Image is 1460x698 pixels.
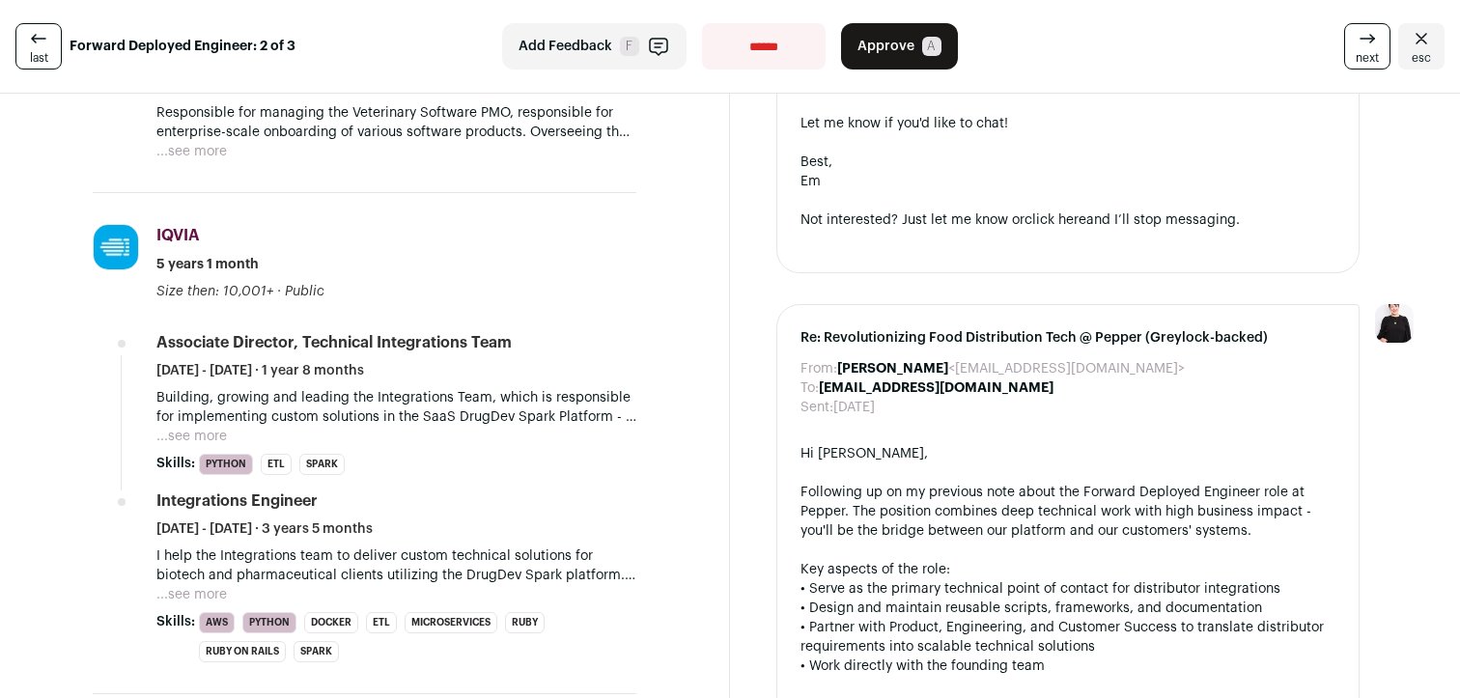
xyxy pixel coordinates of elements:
div: Let me know if you'd like to chat! [800,114,1335,133]
span: Skills: [156,454,195,473]
div: • Design and maintain reusable scripts, frameworks, and documentation [800,599,1335,618]
a: last [15,23,62,70]
p: Responsible for managing the Veterinary Software PMO, responsible for enterprise-scale onboarding... [156,103,636,142]
span: Approve [857,37,914,56]
a: click here [1025,213,1086,227]
li: Python [242,612,296,633]
li: Microservices [405,612,497,633]
button: ...see more [156,585,227,604]
button: Approve A [841,23,958,70]
div: • Partner with Product, Engineering, and Customer Success to translate distributor requirements i... [800,618,1335,656]
div: Following up on my previous note about the Forward Deployed Engineer role at Pepper. The position... [800,483,1335,541]
dd: <[EMAIL_ADDRESS][DOMAIN_NAME]> [837,359,1185,378]
span: IQVIA [156,228,200,243]
div: Best, [800,153,1335,172]
span: A [922,37,941,56]
div: Em [800,172,1335,191]
strong: Forward Deployed Engineer: 2 of 3 [70,37,295,56]
span: 5 years 1 month [156,255,259,274]
span: Size then: 10,001+ [156,285,273,298]
span: Public [285,285,324,298]
b: [PERSON_NAME] [837,362,948,376]
li: Spark [299,454,345,475]
span: Skills: [156,612,195,631]
dd: [DATE] [833,398,875,417]
li: Ruby on Rails [199,641,286,662]
span: Re: Revolutionizing Food Distribution Tech @ Pepper (Greylock-backed) [800,328,1335,348]
li: AWS [199,612,235,633]
p: I help the Integrations team to deliver custom technical solutions for biotech and pharmaceutical... [156,546,636,585]
a: next [1344,23,1390,70]
span: esc [1412,50,1431,66]
div: • Serve as the primary technical point of contact for distributor integrations [800,579,1335,599]
img: e961ed9289310df169fb4d3790471fc001f30a165281aaa4e28ae274a06e528a.jpg [94,225,138,269]
p: Building, growing and leading the Integrations Team, which is responsible for implementing custom... [156,388,636,427]
dt: From: [800,359,837,378]
button: Add Feedback F [502,23,687,70]
span: last [30,50,48,66]
li: Python [199,454,253,475]
div: • Work directly with the founding team [800,656,1335,676]
li: Spark [294,641,339,662]
button: ...see more [156,427,227,446]
dt: To: [800,378,819,398]
img: 9240684-medium_jpg [1375,304,1414,343]
div: Key aspects of the role: [800,560,1335,579]
li: ETL [366,612,397,633]
li: ETL [261,454,292,475]
div: Hi [PERSON_NAME], [800,444,1335,463]
li: Ruby [505,612,545,633]
li: Docker [304,612,358,633]
span: · [277,282,281,301]
div: Not interested? Just let me know or and I’ll stop messaging. [800,210,1335,230]
a: Close [1398,23,1445,70]
span: [DATE] - [DATE] · 1 year 8 months [156,361,364,380]
span: F [620,37,639,56]
span: next [1356,50,1379,66]
div: Associate Director, Technical Integrations Team [156,332,512,353]
b: [EMAIL_ADDRESS][DOMAIN_NAME] [819,381,1053,395]
span: [DATE] - [DATE] · 3 years 5 months [156,519,373,539]
dt: Sent: [800,398,833,417]
span: Add Feedback [519,37,612,56]
button: ...see more [156,142,227,161]
div: Integrations Engineer [156,490,318,512]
